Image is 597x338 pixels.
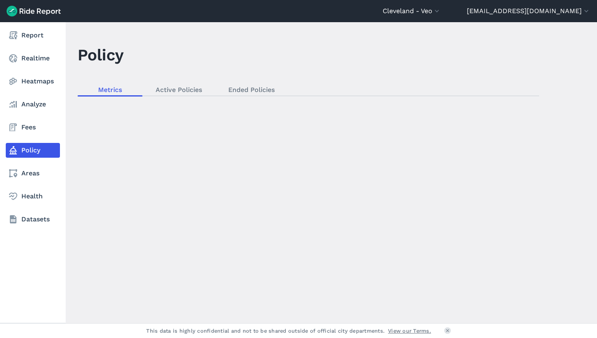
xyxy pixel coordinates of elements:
[6,51,60,66] a: Realtime
[6,212,60,227] a: Datasets
[6,74,60,89] a: Heatmaps
[6,120,60,135] a: Fees
[6,28,60,43] a: Report
[6,97,60,112] a: Analyze
[383,6,441,16] button: Cleveland - Veo
[388,327,431,335] a: View our Terms.
[7,6,61,16] img: Ride Report
[6,143,60,158] a: Policy
[467,6,590,16] button: [EMAIL_ADDRESS][DOMAIN_NAME]
[26,22,597,323] div: loading
[6,189,60,204] a: Health
[6,166,60,181] a: Areas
